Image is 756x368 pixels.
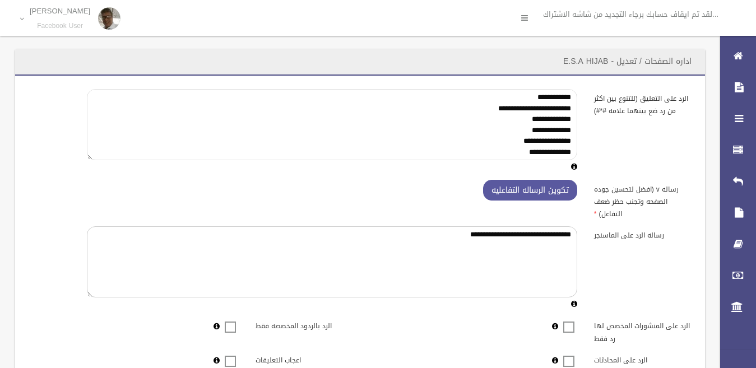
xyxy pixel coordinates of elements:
[30,22,90,30] small: Facebook User
[586,89,698,117] label: الرد على التعليق (للتنوع بين اكثر من رد ضع بينهما علامه #*#)
[586,226,698,242] label: رساله الرد على الماسنجر
[550,50,705,72] header: اداره الصفحات / تعديل - E.S.A HIJAB
[247,351,360,367] label: اعجاب التعليقات
[483,180,577,201] button: تكوين الرساله التفاعليه
[586,351,698,367] label: الرد على المحادثات
[30,7,90,15] p: [PERSON_NAME]
[586,317,698,345] label: الرد على المنشورات المخصص لها رد فقط
[586,180,698,220] label: رساله v (افضل لتحسين جوده الصفحه وتجنب حظر ضعف التفاعل)
[247,317,360,333] label: الرد بالردود المخصصه فقط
